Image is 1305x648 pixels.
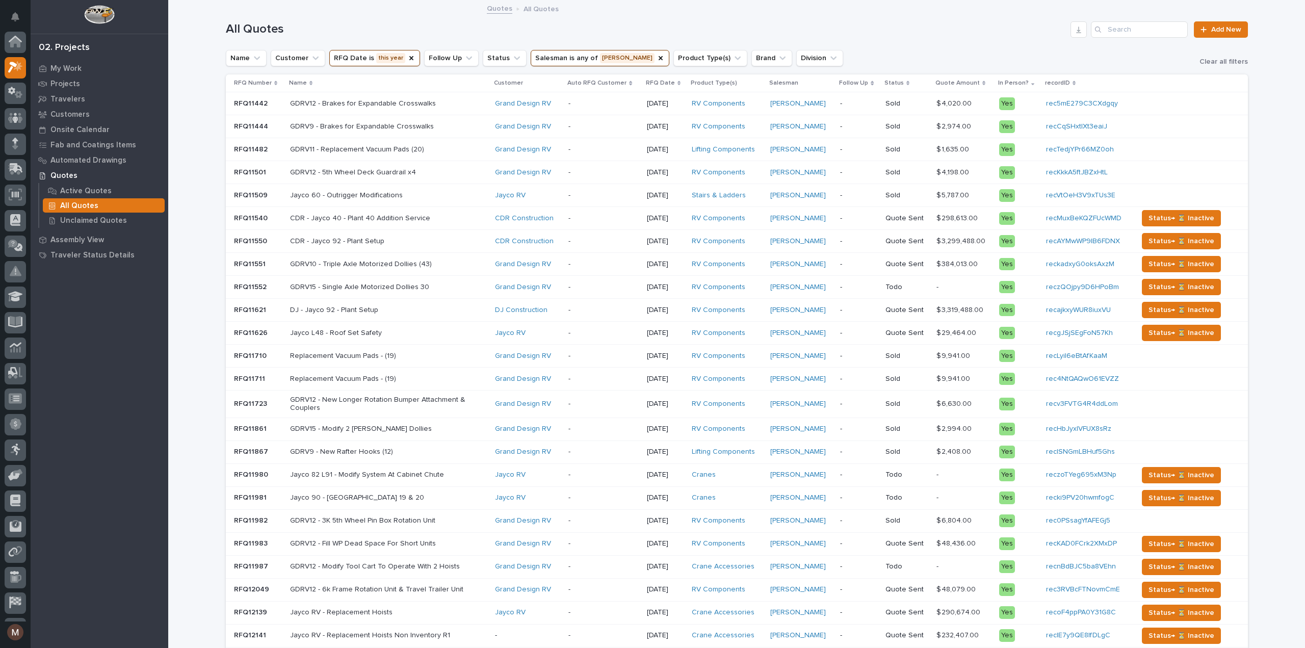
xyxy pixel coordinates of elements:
p: RFQ11981 [234,491,269,502]
button: Status→ ⏳ Inactive [1142,467,1221,483]
p: - [568,97,572,108]
span: Status→ ⏳ Inactive [1149,235,1214,247]
p: Unclaimed Quotes [60,216,127,225]
a: recv3FVTG4R4ddLom [1046,400,1118,407]
a: RV Components [692,99,745,108]
p: GDRV12 - 5th Wheel Deck Guardrail x4 [290,168,468,177]
a: rec5mE279C3CXdgqy [1046,100,1118,107]
button: Status→ ⏳ Inactive [1142,302,1221,318]
a: [PERSON_NAME] [770,237,826,246]
a: Grand Design RV [495,448,551,456]
div: Notifications [13,12,26,29]
tr: RFQ11509RFQ11509 Jayco 60 - Outrigger ModificationsJayco RV -- [DATE]Stairs & Ladders [PERSON_NAM... [226,184,1248,207]
p: - [840,99,877,108]
p: $ 5,787.00 [936,189,971,200]
div: Yes [999,327,1015,340]
a: Onsite Calendar [31,122,168,137]
p: [DATE] [647,145,684,154]
p: Jayco 90 - [GEOGRAPHIC_DATA] 19 & 20 [290,494,468,502]
button: Name [226,50,267,66]
div: Yes [999,469,1015,481]
p: Sold [885,168,928,177]
p: - [568,491,572,502]
button: Status→ ⏳ Inactive [1142,490,1221,506]
p: [DATE] [647,400,684,408]
a: Grand Design RV [495,283,551,292]
p: - [840,214,877,223]
p: RFQ11551 [234,258,268,269]
p: - [568,212,572,223]
a: [PERSON_NAME] [770,352,826,360]
a: [PERSON_NAME] [770,214,826,223]
a: RV Components [692,122,745,131]
a: Projects [31,76,168,91]
p: RFQ11482 [234,143,270,154]
a: rec4NtQAQwO61EVZZ [1046,375,1119,382]
p: - [840,494,877,502]
a: All Quotes [39,198,168,213]
button: Clear all filters [1191,57,1248,66]
a: Unclaimed Quotes [39,213,168,227]
input: Search [1091,21,1188,38]
p: - [568,143,572,154]
p: - [840,352,877,360]
p: - [568,398,572,408]
p: [DATE] [647,283,684,292]
p: Sold [885,145,928,154]
a: RV Components [692,400,745,408]
a: Active Quotes [39,184,168,198]
p: RFQ11867 [234,446,270,456]
p: RFQ11982 [234,514,270,525]
a: Travelers [31,91,168,107]
span: Status→ ⏳ Inactive [1149,304,1214,316]
p: Quote Sent [885,214,928,223]
div: Yes [999,258,1015,271]
a: RV Components [692,283,745,292]
tr: RFQ11540RFQ11540 CDR - Jayco 40 - Plant 40 Addition ServiceCDR Construction -- [DATE]RV Component... [226,207,1248,230]
div: Yes [999,491,1015,504]
p: [DATE] [647,99,684,108]
p: - [936,469,941,479]
a: reczQOjpy9D6HPoBm [1046,283,1119,291]
div: Yes [999,143,1015,156]
p: Travelers [50,95,85,104]
div: Yes [999,423,1015,435]
div: Yes [999,304,1015,317]
p: Sold [885,352,928,360]
p: RFQ11723 [234,398,269,408]
tr: RFQ11551RFQ11551 GDRV10 - Triple Axle Motorized Dollies (43)Grand Design RV -- [DATE]RV Component... [226,253,1248,276]
p: [DATE] [647,471,684,479]
p: - [568,423,572,433]
a: RV Components [692,352,745,360]
p: Replacement Vacuum Pads - (19) [290,375,468,383]
div: Yes [999,120,1015,133]
p: [DATE] [647,494,684,502]
a: reczoTYeg695xM3Np [1046,471,1116,478]
p: Replacement Vacuum Pads - (19) [290,352,468,360]
a: recTedjYPr66MZ0oh [1046,146,1114,153]
p: Todo [885,471,928,479]
div: Yes [999,97,1015,110]
p: - [840,237,877,246]
tr: RFQ11710RFQ11710 Replacement Vacuum Pads - (19)Grand Design RV -- [DATE]RV Components [PERSON_NAM... [226,345,1248,368]
p: RFQ11509 [234,189,270,200]
p: Quote Sent [885,260,928,269]
a: Stairs & Ladders [692,191,746,200]
p: - [568,120,572,131]
a: RV Components [692,214,745,223]
p: GDRV15 - Single Axle Motorized Dollies 30 [290,283,468,292]
p: $ 9,941.00 [936,350,972,360]
p: $ 3,299,488.00 [936,235,987,246]
p: All Quotes [60,201,98,211]
div: Yes [999,212,1015,225]
p: Onsite Calendar [50,125,110,135]
a: recHbJyxlVFUX8sRz [1046,425,1111,432]
p: - [840,425,877,433]
p: GDRV12 - Brakes for Expandable Crosswalks [290,99,468,108]
a: [PERSON_NAME] [770,494,826,502]
tr: RFQ11867RFQ11867 GDRV9 - New Rafter Hooks (12)Grand Design RV -- [DATE]Lifting Components [PERSON... [226,440,1248,463]
button: Status→ ⏳ Inactive [1142,233,1221,249]
button: Follow Up [424,50,479,66]
p: RFQ11980 [234,469,270,479]
p: $ 2,994.00 [936,423,974,433]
